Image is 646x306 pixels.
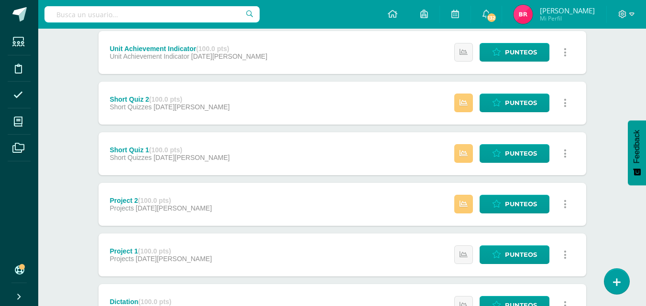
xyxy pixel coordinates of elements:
span: Punteos [505,195,537,213]
span: Punteos [505,145,537,162]
strong: (100.0 pts) [149,95,182,103]
strong: (100.0 pts) [138,247,171,255]
span: [DATE][PERSON_NAME] [153,103,230,111]
span: Short Quizzes [109,154,152,161]
img: 51cea5ed444689b455a385f1e409b918.png [514,5,533,24]
span: Mi Perfil [540,14,595,22]
span: Short Quizzes [109,103,152,111]
span: Punteos [505,43,537,61]
span: Unit Achievement Indicator [109,53,189,60]
span: Projects [109,204,134,212]
span: Punteos [505,246,537,264]
strong: (100.0 pts) [196,45,229,53]
a: Punteos [480,94,549,112]
strong: (100.0 pts) [138,298,171,306]
button: Feedback - Mostrar encuesta [628,120,646,185]
div: Unit Achievement Indicator [109,45,267,53]
span: [DATE][PERSON_NAME] [191,53,267,60]
div: Project 1 [109,247,212,255]
strong: (100.0 pts) [138,197,171,204]
span: [DATE][PERSON_NAME] [136,255,212,263]
div: Short Quiz 2 [109,95,230,103]
a: Punteos [480,144,549,163]
div: Short Quiz 1 [109,146,230,154]
span: Projects [109,255,134,263]
span: Punteos [505,94,537,112]
strong: (100.0 pts) [149,146,182,154]
span: [DATE][PERSON_NAME] [136,204,212,212]
a: Punteos [480,245,549,264]
div: Dictation [109,298,219,306]
div: Project 2 [109,197,212,204]
span: 132 [486,12,497,23]
input: Busca un usuario... [44,6,260,22]
span: [DATE][PERSON_NAME] [153,154,230,161]
span: [PERSON_NAME] [540,6,595,15]
a: Punteos [480,195,549,213]
span: Feedback [633,130,641,163]
a: Punteos [480,43,549,62]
